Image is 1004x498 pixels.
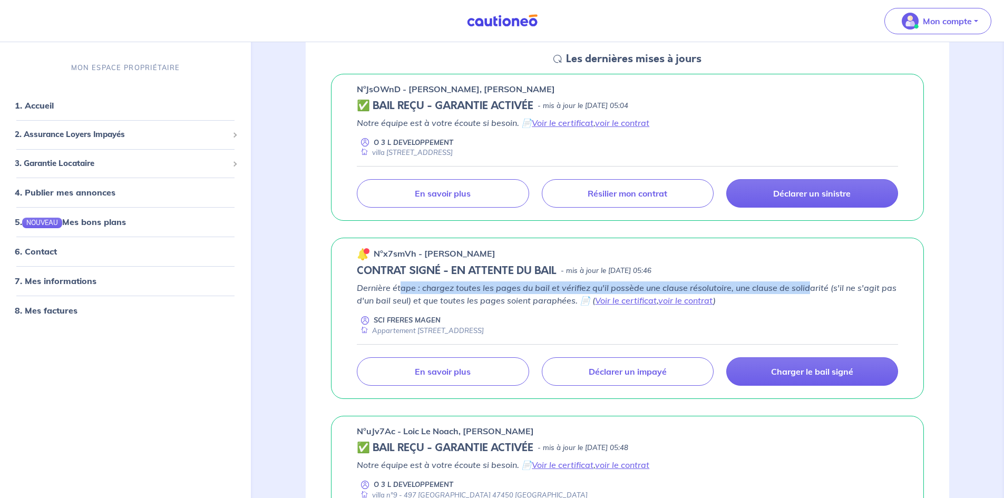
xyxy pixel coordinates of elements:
[595,118,649,128] a: voir le contrat
[15,276,96,286] a: 7. Mes informations
[357,281,898,307] p: Dernière étape : chargez toutes les pages du bail et vérifiez qu'il possède une clause résolutoir...
[15,187,115,198] a: 4. Publier mes annonces
[374,315,441,325] p: SCI FRERES MAGEN
[357,357,529,386] a: En savoir plus
[357,116,898,129] p: Notre équipe est à votre écoute si besoin. 📄 ,
[538,101,628,111] p: - mis à jour le [DATE] 05:04
[588,188,667,199] p: Résilier mon contrat
[15,129,228,141] span: 2. Assurance Loyers Impayés
[357,265,898,277] div: state: CONTRACT-SIGNED, Context: NEW,CHOOSE-CERTIFICATE,ALONE,LESSOR-DOCUMENTS
[374,480,453,490] p: O 3 L DEVELOPPEMENT
[415,188,471,199] p: En savoir plus
[4,300,247,321] div: 8. Mes factures
[4,182,247,203] div: 4. Publier mes annonces
[4,124,247,145] div: 2. Assurance Loyers Impayés
[415,366,471,377] p: En savoir plus
[374,138,453,148] p: O 3 L DEVELOPPEMENT
[773,188,851,199] p: Déclarer un sinistre
[658,295,713,306] a: voir le contrat
[357,83,555,95] p: n°JsOWnD - [PERSON_NAME], [PERSON_NAME]
[542,357,714,386] a: Déclarer un impayé
[15,246,57,257] a: 6. Contact
[463,14,542,27] img: Cautioneo
[4,241,247,262] div: 6. Contact
[357,425,534,437] p: n°uJv7Ac - Loic Le Noach, [PERSON_NAME]
[884,8,991,34] button: illu_account_valid_menu.svgMon compte
[4,153,247,173] div: 3. Garantie Locataire
[357,179,529,208] a: En savoir plus
[771,366,853,377] p: Charger le bail signé
[538,443,628,453] p: - mis à jour le [DATE] 05:48
[374,247,495,260] p: n°x7smVh - [PERSON_NAME]
[595,460,649,470] a: voir le contrat
[566,53,701,65] h5: Les dernières mises à jours
[532,460,593,470] a: Voir le certificat
[923,15,972,27] p: Mon compte
[902,13,919,30] img: illu_account_valid_menu.svg
[726,179,898,208] a: Déclarer un sinistre
[357,148,453,158] div: villa [STREET_ADDRESS]
[561,266,651,276] p: - mis à jour le [DATE] 05:46
[357,458,898,471] p: Notre équipe est à votre écoute si besoin. 📄 ,
[357,100,898,112] div: state: CONTRACT-VALIDATED, Context: NEW,MAYBE-CERTIFICATE,COLOCATION,LESSOR-DOCUMENTS
[357,248,369,260] img: 🔔
[4,95,247,116] div: 1. Accueil
[4,270,247,291] div: 7. Mes informations
[532,118,593,128] a: Voir le certificat
[589,366,667,377] p: Déclarer un impayé
[357,100,533,112] h5: ✅ BAIL REÇU - GARANTIE ACTIVÉE
[357,442,533,454] h5: ✅ BAIL REÇU - GARANTIE ACTIVÉE
[357,326,484,336] div: Appartement [STREET_ADDRESS]
[15,157,228,169] span: 3. Garantie Locataire
[15,100,54,111] a: 1. Accueil
[726,357,898,386] a: Charger le bail signé
[4,211,247,232] div: 5.NOUVEAUMes bons plans
[15,217,126,227] a: 5.NOUVEAUMes bons plans
[542,179,714,208] a: Résilier mon contrat
[71,63,180,73] p: MON ESPACE PROPRIÉTAIRE
[595,295,657,306] a: Voir le certificat
[357,442,898,454] div: state: CONTRACT-VALIDATED, Context: NEW,MAYBE-CERTIFICATE,RELATIONSHIP,LESSOR-DOCUMENTS
[15,305,77,316] a: 8. Mes factures
[357,265,557,277] h5: CONTRAT SIGNÉ - EN ATTENTE DU BAIL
